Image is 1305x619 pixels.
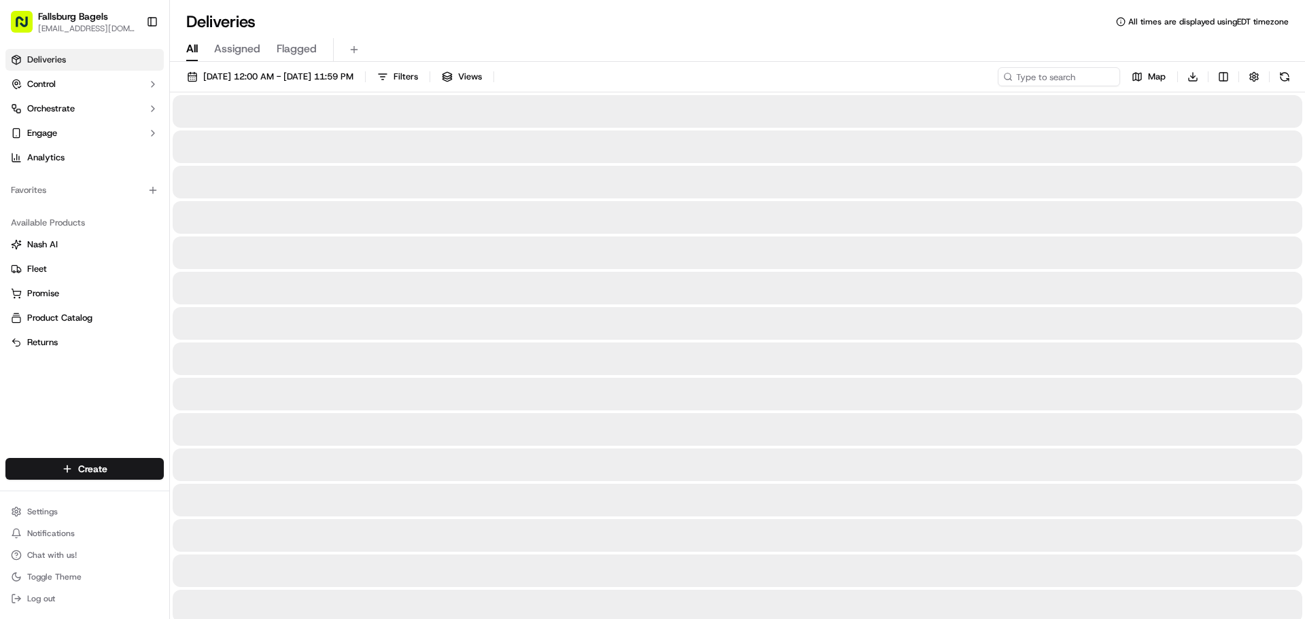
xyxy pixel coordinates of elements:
[38,10,108,23] button: Fallsburg Bagels
[436,67,488,86] button: Views
[5,567,164,586] button: Toggle Theme
[27,506,58,517] span: Settings
[11,312,158,324] a: Product Catalog
[5,283,164,304] button: Promise
[5,179,164,201] div: Favorites
[27,593,55,604] span: Log out
[5,49,164,71] a: Deliveries
[27,550,77,561] span: Chat with us!
[181,67,360,86] button: [DATE] 12:00 AM - [DATE] 11:59 PM
[186,41,198,57] span: All
[1148,71,1166,83] span: Map
[5,307,164,329] button: Product Catalog
[27,127,57,139] span: Engage
[38,23,135,34] button: [EMAIL_ADDRESS][DOMAIN_NAME]
[5,546,164,565] button: Chat with us!
[78,462,107,476] span: Create
[11,238,158,251] a: Nash AI
[27,78,56,90] span: Control
[27,571,82,582] span: Toggle Theme
[998,67,1120,86] input: Type to search
[458,71,482,83] span: Views
[5,98,164,120] button: Orchestrate
[27,238,58,251] span: Nash AI
[1275,67,1294,86] button: Refresh
[5,5,141,38] button: Fallsburg Bagels[EMAIL_ADDRESS][DOMAIN_NAME]
[27,336,58,349] span: Returns
[214,41,260,57] span: Assigned
[11,263,158,275] a: Fleet
[11,336,158,349] a: Returns
[27,152,65,164] span: Analytics
[5,458,164,480] button: Create
[1128,16,1289,27] span: All times are displayed using EDT timezone
[27,528,75,539] span: Notifications
[27,287,59,300] span: Promise
[5,212,164,234] div: Available Products
[1126,67,1172,86] button: Map
[277,41,317,57] span: Flagged
[5,234,164,255] button: Nash AI
[203,71,353,83] span: [DATE] 12:00 AM - [DATE] 11:59 PM
[186,11,256,33] h1: Deliveries
[5,258,164,280] button: Fleet
[27,103,75,115] span: Orchestrate
[394,71,418,83] span: Filters
[27,54,66,66] span: Deliveries
[5,147,164,169] a: Analytics
[5,524,164,543] button: Notifications
[11,287,158,300] a: Promise
[5,73,164,95] button: Control
[371,67,424,86] button: Filters
[27,263,47,275] span: Fleet
[27,312,92,324] span: Product Catalog
[5,122,164,144] button: Engage
[5,502,164,521] button: Settings
[5,332,164,353] button: Returns
[5,589,164,608] button: Log out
